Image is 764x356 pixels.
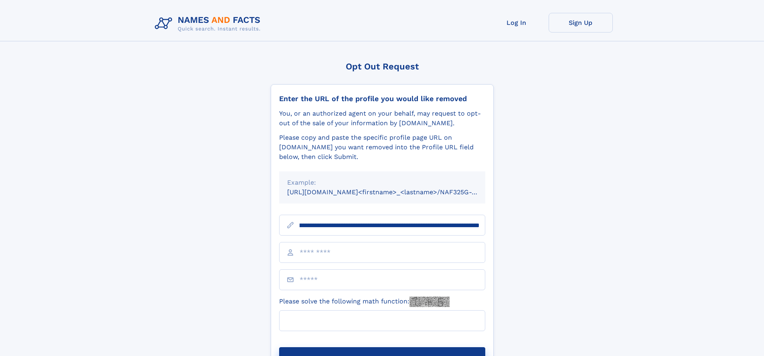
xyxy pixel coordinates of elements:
[484,13,549,33] a: Log In
[271,61,494,71] div: Opt Out Request
[287,188,501,196] small: [URL][DOMAIN_NAME]<firstname>_<lastname>/NAF325G-xxxxxxxx
[287,178,477,187] div: Example:
[152,13,267,35] img: Logo Names and Facts
[279,109,485,128] div: You, or an authorized agent on your behalf, may request to opt-out of the sale of your informatio...
[279,94,485,103] div: Enter the URL of the profile you would like removed
[549,13,613,33] a: Sign Up
[279,297,450,307] label: Please solve the following math function:
[279,133,485,162] div: Please copy and paste the specific profile page URL on [DOMAIN_NAME] you want removed into the Pr...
